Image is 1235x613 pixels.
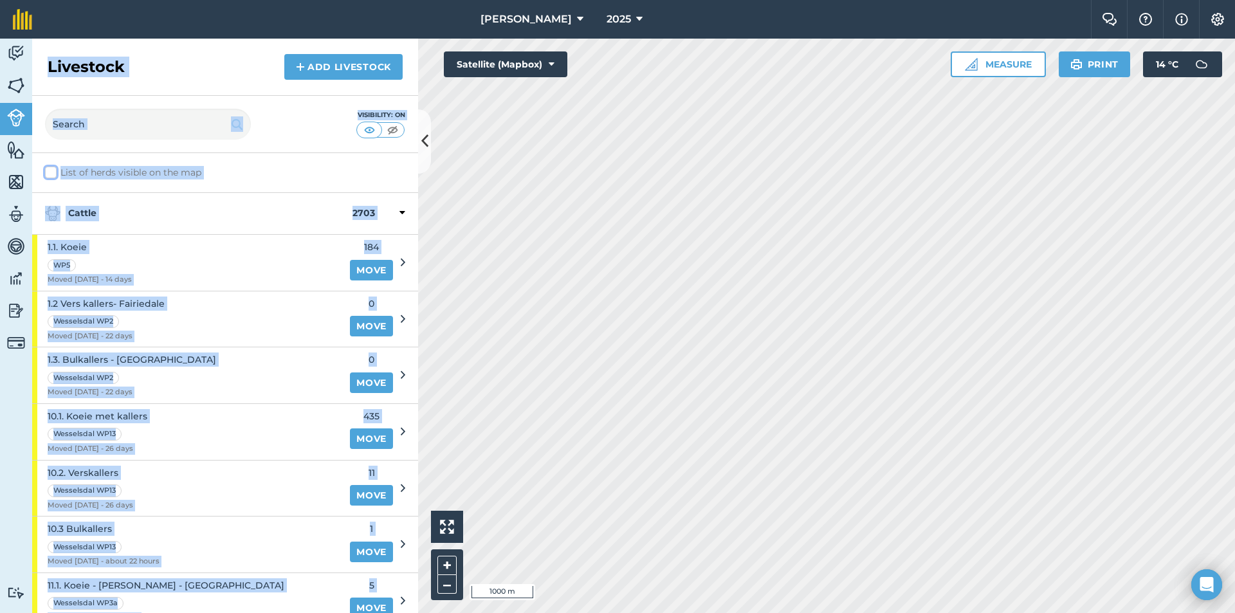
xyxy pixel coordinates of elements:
[48,556,160,567] span: Moved [DATE] - about 22 hours
[284,54,403,80] a: Add Livestock
[350,428,393,449] a: Move
[1102,13,1117,26] img: Two speech bubbles overlapping with the left bubble in the forefront
[1138,13,1153,26] img: A question mark icon
[48,297,165,311] span: 1.2 Vers kallers- Fairiedale
[350,316,393,336] a: Move
[965,58,978,71] img: Ruler icon
[361,124,378,136] img: svg+xml;base64,PHN2ZyB4bWxucz0iaHR0cDovL3d3dy53My5vcmcvMjAwMC9zdmciIHdpZHRoPSI1MCIgaGVpZ2h0PSI0MC...
[7,140,25,160] img: svg+xml;base64,PHN2ZyB4bWxucz0iaHR0cDovL3d3dy53My5vcmcvMjAwMC9zdmciIHdpZHRoPSI1NiIgaGVpZ2h0PSI2MC...
[1059,51,1131,77] button: Print
[48,484,122,497] div: Wesselsdal WP13
[48,500,133,511] span: Moved [DATE] - 26 days
[7,109,25,127] img: svg+xml;base64,PD94bWwgdmVyc2lvbj0iMS4wIiBlbmNvZGluZz0idXRmLTgiPz4KPCEtLSBHZW5lcmF0b3I6IEFkb2JlIE...
[48,409,147,423] span: 10.1. Koeie met kallers
[45,206,352,221] strong: Cattle
[350,542,393,562] a: Move
[7,587,25,599] img: svg+xml;base64,PD94bWwgdmVyc2lvbj0iMS4wIiBlbmNvZGluZz0idXRmLTgiPz4KPCEtLSBHZW5lcmF0b3I6IEFkb2JlIE...
[32,517,342,572] a: 10.3 BulkallersWesselsdal WP13Moved [DATE] - about 22 hours
[48,387,216,398] span: Moved [DATE] - 22 days
[7,76,25,95] img: svg+xml;base64,PHN2ZyB4bWxucz0iaHR0cDovL3d3dy53My5vcmcvMjAwMC9zdmciIHdpZHRoPSI1NiIgaGVpZ2h0PSI2MC...
[7,205,25,224] img: svg+xml;base64,PD94bWwgdmVyc2lvbj0iMS4wIiBlbmNvZGluZz0idXRmLTgiPz4KPCEtLSBHZW5lcmF0b3I6IEFkb2JlIE...
[231,116,243,132] img: svg+xml;base64,PHN2ZyB4bWxucz0iaHR0cDovL3d3dy53My5vcmcvMjAwMC9zdmciIHdpZHRoPSIxOSIgaGVpZ2h0PSIyNC...
[350,352,393,367] span: 0
[356,110,405,120] div: Visibility: On
[350,485,393,506] a: Move
[350,260,393,280] a: Move
[480,12,572,27] span: [PERSON_NAME]
[45,166,405,179] label: List of herds visible on the map
[350,409,393,423] span: 435
[7,237,25,256] img: svg+xml;base64,PD94bWwgdmVyc2lvbj0iMS4wIiBlbmNvZGluZz0idXRmLTgiPz4KPCEtLSBHZW5lcmF0b3I6IEFkb2JlIE...
[440,520,454,534] img: Four arrows, one pointing top left, one top right, one bottom right and the last bottom left
[1175,12,1188,27] img: svg+xml;base64,PHN2ZyB4bWxucz0iaHR0cDovL3d3dy53My5vcmcvMjAwMC9zdmciIHdpZHRoPSIxNyIgaGVpZ2h0PSIxNy...
[385,124,401,136] img: svg+xml;base64,PHN2ZyB4bWxucz0iaHR0cDovL3d3dy53My5vcmcvMjAwMC9zdmciIHdpZHRoPSI1MCIgaGVpZ2h0PSI0MC...
[32,291,342,347] a: 1.2 Vers kallers- FairiedaleWesselsdal WP2Moved [DATE] - 22 days
[32,347,342,403] a: 1.3. Bulkallers - [GEOGRAPHIC_DATA]Wesselsdal WP2Moved [DATE] - 22 days
[48,578,284,592] span: 11.1. Koeie - [PERSON_NAME] - [GEOGRAPHIC_DATA]
[48,522,160,536] span: 10.3 Bulkallers
[7,334,25,352] img: svg+xml;base64,PD94bWwgdmVyc2lvbj0iMS4wIiBlbmNvZGluZz0idXRmLTgiPz4KPCEtLSBHZW5lcmF0b3I6IEFkb2JlIE...
[350,372,393,393] a: Move
[350,297,393,311] span: 0
[437,575,457,594] button: –
[951,51,1046,77] button: Measure
[48,541,122,554] div: Wesselsdal WP13
[296,59,305,75] img: svg+xml;base64,PHN2ZyB4bWxucz0iaHR0cDovL3d3dy53My5vcmcvMjAwMC9zdmciIHdpZHRoPSIxNCIgaGVpZ2h0PSIyNC...
[32,235,342,291] a: 1.1. KoeieWP5Moved [DATE] - 14 days
[48,597,123,610] div: Wesselsdal WP3a
[32,404,342,460] a: 10.1. Koeie met kallersWesselsdal WP13Moved [DATE] - 26 days
[48,315,119,328] div: Wesselsdal WP2
[7,301,25,320] img: svg+xml;base64,PD94bWwgdmVyc2lvbj0iMS4wIiBlbmNvZGluZz0idXRmLTgiPz4KPCEtLSBHZW5lcmF0b3I6IEFkb2JlIE...
[350,522,393,536] span: 1
[1189,51,1214,77] img: svg+xml;base64,PD94bWwgdmVyc2lvbj0iMS4wIiBlbmNvZGluZz0idXRmLTgiPz4KPCEtLSBHZW5lcmF0b3I6IEFkb2JlIE...
[48,466,133,480] span: 10.2. Verskallers
[13,9,32,30] img: fieldmargin Logo
[7,44,25,63] img: svg+xml;base64,PD94bWwgdmVyc2lvbj0iMS4wIiBlbmNvZGluZz0idXRmLTgiPz4KPCEtLSBHZW5lcmF0b3I6IEFkb2JlIE...
[32,461,342,517] a: 10.2. VerskallersWesselsdal WP13Moved [DATE] - 26 days
[350,240,393,254] span: 184
[1070,57,1083,72] img: svg+xml;base64,PHN2ZyB4bWxucz0iaHR0cDovL3d3dy53My5vcmcvMjAwMC9zdmciIHdpZHRoPSIxOSIgaGVpZ2h0PSIyNC...
[444,51,567,77] button: Satellite (Mapbox)
[7,269,25,288] img: svg+xml;base64,PD94bWwgdmVyc2lvbj0iMS4wIiBlbmNvZGluZz0idXRmLTgiPz4KPCEtLSBHZW5lcmF0b3I6IEFkb2JlIE...
[352,206,375,221] strong: 2703
[7,172,25,192] img: svg+xml;base64,PHN2ZyB4bWxucz0iaHR0cDovL3d3dy53My5vcmcvMjAwMC9zdmciIHdpZHRoPSI1NiIgaGVpZ2h0PSI2MC...
[607,12,631,27] span: 2025
[48,372,119,385] div: Wesselsdal WP2
[48,259,76,272] div: WP5
[48,428,122,441] div: Wesselsdal WP13
[1210,13,1225,26] img: A cog icon
[48,443,147,455] span: Moved [DATE] - 26 days
[350,466,393,480] span: 11
[48,274,132,286] span: Moved [DATE] - 14 days
[1143,51,1222,77] button: 14 °C
[45,206,60,221] img: svg+xml;base64,PD94bWwgdmVyc2lvbj0iMS4wIiBlbmNvZGluZz0idXRmLTgiPz4KPCEtLSBHZW5lcmF0b3I6IEFkb2JlIE...
[48,240,132,254] span: 1.1. Koeie
[1191,569,1222,600] div: Open Intercom Messenger
[1156,51,1178,77] span: 14 ° C
[48,331,165,342] span: Moved [DATE] - 22 days
[48,352,216,367] span: 1.3. Bulkallers - [GEOGRAPHIC_DATA]
[437,556,457,575] button: +
[45,109,251,140] input: Search
[48,57,125,77] h2: Livestock
[350,578,393,592] span: 5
